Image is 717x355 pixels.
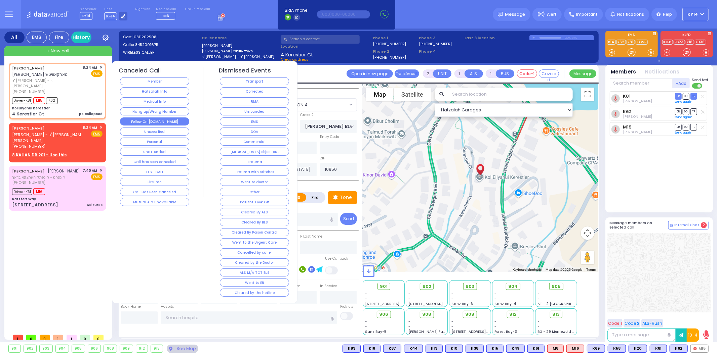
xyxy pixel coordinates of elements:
[701,222,707,228] span: 2
[627,40,635,45] a: K81
[668,221,709,230] button: Internal Chat 2
[465,69,483,78] button: ALS
[120,77,189,85] button: Member
[423,283,431,290] span: 902
[394,88,431,101] button: Show satellite imagery
[93,335,104,340] span: 0
[281,51,313,57] span: 4 Kerestier Ct
[12,174,80,180] span: ר' מנחם - ר' נפתלי הערצקא בראך
[9,345,21,352] div: 901
[494,319,496,324] span: -
[49,32,69,43] div: Fire
[285,7,307,13] span: BRIA Phone
[509,311,517,318] span: 912
[40,345,52,352] div: 903
[300,112,314,118] label: Cross 2
[587,345,605,353] div: BLS
[494,301,516,306] span: Sanz Bay-4
[395,69,419,78] button: Transfer call
[695,40,706,45] a: FD36
[281,35,360,44] input: Search a contact
[383,345,401,353] div: BLS
[83,168,97,173] span: 7:40 AM
[132,34,158,40] span: [0811202508]
[408,324,410,329] span: -
[12,111,44,117] div: 4 Kerestier Ct
[624,319,640,327] button: Code 2
[12,71,68,77] span: [PERSON_NAME] מארקאוויטש
[120,97,189,105] button: Medical Info
[343,345,361,353] div: BLS
[12,132,91,138] span: [PERSON_NAME] - ר' [PERSON_NAME] כ"ץ
[611,68,636,76] button: Members
[121,304,141,309] label: Back Home
[373,55,406,60] label: [PHONE_NUMBER]
[202,35,278,41] label: Caller name
[12,144,45,149] span: [PHONE_NUMBER]
[538,329,575,334] span: BG - 29 Merriewold S.
[91,70,103,77] span: EMS
[581,251,594,264] button: Drag Pegman onto the map to open Street View
[167,345,198,353] div: See map
[661,33,713,38] label: KJFD
[408,301,472,306] span: [STREET_ADDRESS][PERSON_NAME]
[120,345,133,352] div: 909
[451,329,515,334] span: [STREET_ADDRESS][PERSON_NAME]
[365,324,367,329] span: -
[120,128,189,136] button: Unspecified
[675,100,693,104] a: Send again
[675,115,693,119] a: Send again
[99,168,103,173] span: ✕
[623,114,652,119] span: Yoel Friedrich
[419,35,463,41] span: Phone 3
[422,311,431,318] span: 908
[12,97,32,104] span: Driver-K81
[538,291,540,296] span: -
[27,10,71,18] img: Logo
[220,218,289,226] button: Cleared By BLS
[623,130,652,135] span: Jacob Friedman
[380,283,388,290] span: 901
[123,42,200,48] label: Caller:
[220,178,289,186] button: Went to doctor
[320,284,337,289] label: In Service
[587,345,605,353] div: K69
[466,311,475,318] span: 909
[93,132,101,137] u: EMS
[547,11,557,17] span: Alert
[451,291,453,296] span: -
[120,178,189,186] button: Fire Info
[494,329,517,334] span: Forest Bay-3
[281,99,348,111] span: SECTION 4
[408,319,410,324] span: -
[220,138,289,146] button: Commercial
[123,50,200,55] label: WIRELESS CALLER
[466,345,484,353] div: BLS
[220,97,289,105] button: RMA
[80,7,96,11] label: Dispatcher
[373,35,416,41] span: Phone 1
[498,12,503,17] img: message.svg
[366,88,394,101] button: Show street map
[690,93,697,99] span: TR
[538,319,540,324] span: -
[616,40,626,45] a: K62
[12,202,58,208] div: [STREET_ADDRESS]
[675,223,700,227] span: Internal Chat
[104,7,128,11] label: Lines
[220,117,289,125] button: EMS
[185,7,210,11] label: Fire units on call
[445,345,463,353] div: BLS
[202,43,278,49] label: [PERSON_NAME]
[33,188,45,195] span: M16
[553,311,560,318] span: 913
[12,180,45,185] span: [PHONE_NUMBER]
[151,345,163,352] div: 913
[552,283,561,290] span: 905
[408,291,410,296] span: -
[220,289,289,297] button: Cleared by the hotline
[12,138,81,144] span: [PERSON_NAME]
[404,345,423,353] div: BLS
[445,345,463,353] div: K10
[465,35,529,41] label: Last 3 location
